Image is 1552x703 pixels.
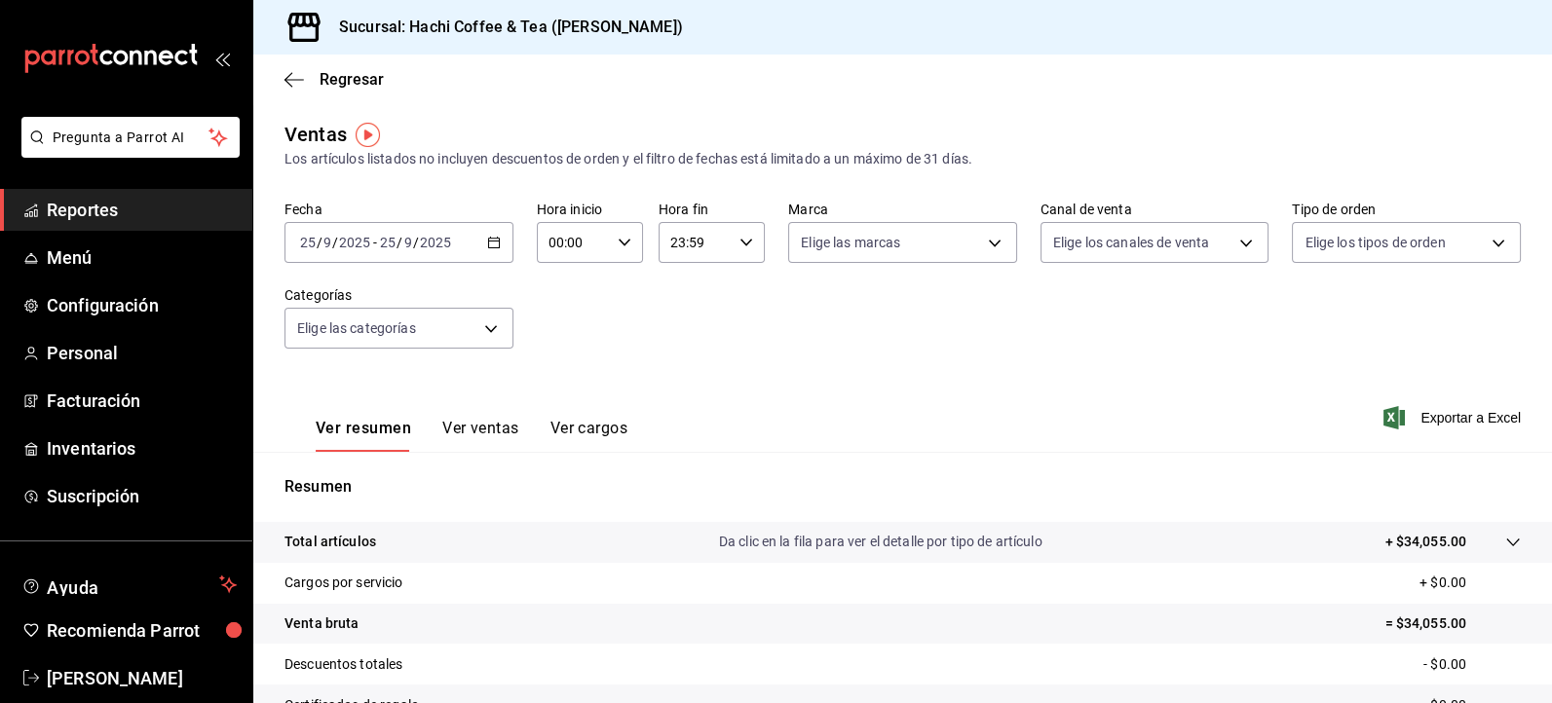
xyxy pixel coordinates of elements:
[317,235,322,250] span: /
[356,123,380,147] img: Tooltip marker
[47,292,237,318] span: Configuración
[413,235,419,250] span: /
[47,435,237,462] span: Inventarios
[550,419,628,452] button: Ver cargos
[332,235,338,250] span: /
[21,117,240,158] button: Pregunta a Parrot AI
[284,120,347,149] div: Ventas
[47,483,237,509] span: Suscripción
[284,203,513,216] label: Fecha
[47,665,237,691] span: [PERSON_NAME]
[801,233,900,252] span: Elige las marcas
[1387,406,1521,429] button: Exportar a Excel
[442,419,519,452] button: Ver ventas
[320,70,384,89] span: Regresar
[1423,654,1521,675] p: - $0.00
[659,203,765,216] label: Hora fin
[373,235,377,250] span: -
[47,388,237,414] span: Facturación
[379,235,397,250] input: --
[419,235,452,250] input: ----
[14,141,240,162] a: Pregunta a Parrot AI
[297,318,416,338] span: Elige las categorías
[47,244,237,271] span: Menú
[1053,233,1209,252] span: Elige los canales de venta
[284,654,402,675] p: Descuentos totales
[316,419,411,452] button: Ver resumen
[1384,532,1466,552] p: + $34,055.00
[284,70,384,89] button: Regresar
[284,149,1521,169] div: Los artículos listados no incluyen descuentos de orden y el filtro de fechas está limitado a un m...
[1041,203,1269,216] label: Canal de venta
[53,128,209,148] span: Pregunta a Parrot AI
[47,617,237,644] span: Recomienda Parrot
[1305,233,1445,252] span: Elige los tipos de orden
[214,51,230,66] button: open_drawer_menu
[1420,573,1521,593] p: + $0.00
[316,419,627,452] div: navigation tabs
[788,203,1017,216] label: Marca
[284,573,403,593] p: Cargos por servicio
[403,235,413,250] input: --
[284,475,1521,499] p: Resumen
[284,613,359,634] p: Venta bruta
[47,573,211,596] span: Ayuda
[1384,613,1521,634] p: = $34,055.00
[47,340,237,366] span: Personal
[322,235,332,250] input: --
[537,203,643,216] label: Hora inicio
[299,235,317,250] input: --
[1292,203,1521,216] label: Tipo de orden
[397,235,402,250] span: /
[284,532,376,552] p: Total artículos
[338,235,371,250] input: ----
[284,288,513,302] label: Categorías
[47,197,237,223] span: Reportes
[719,532,1042,552] p: Da clic en la fila para ver el detalle por tipo de artículo
[323,16,683,39] h3: Sucursal: Hachi Coffee & Tea ([PERSON_NAME])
